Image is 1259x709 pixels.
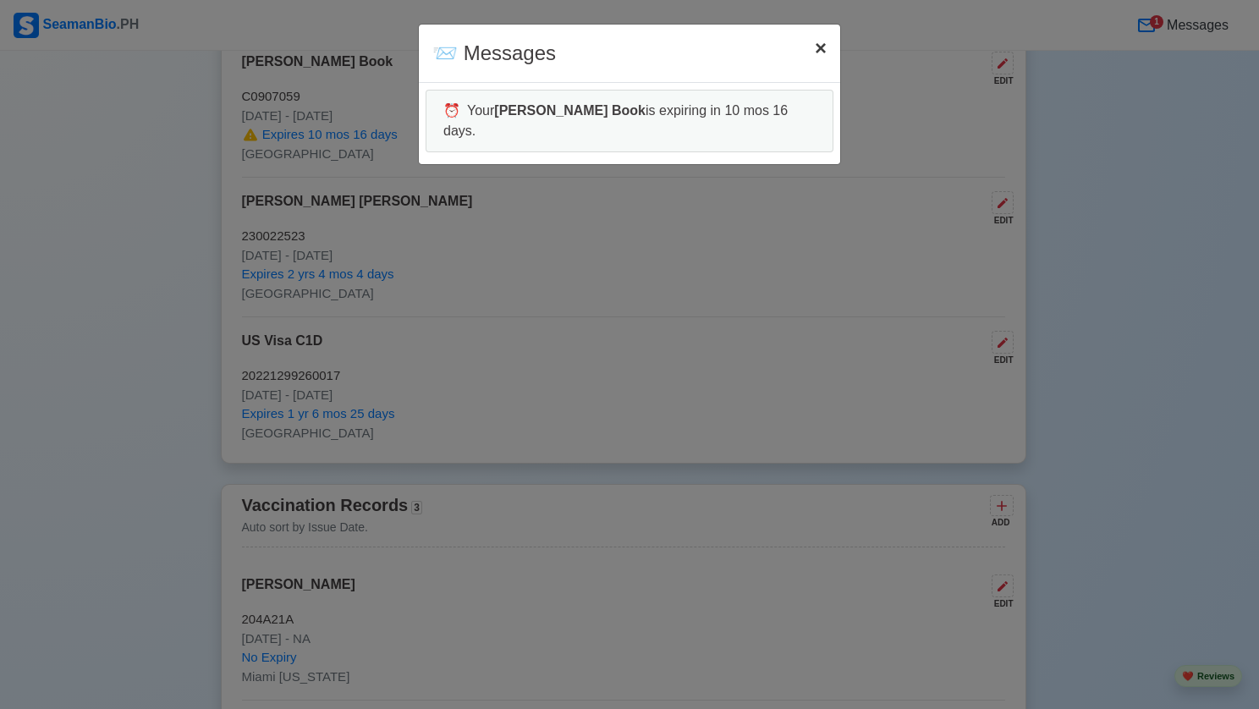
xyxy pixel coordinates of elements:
span: ⏰ [443,103,460,118]
b: [PERSON_NAME] Book [494,103,646,118]
div: Messages [432,38,556,69]
span: × [815,36,827,59]
span: messages [432,41,458,64]
div: Your is expiring in 10 mos 16 days. [426,90,833,152]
